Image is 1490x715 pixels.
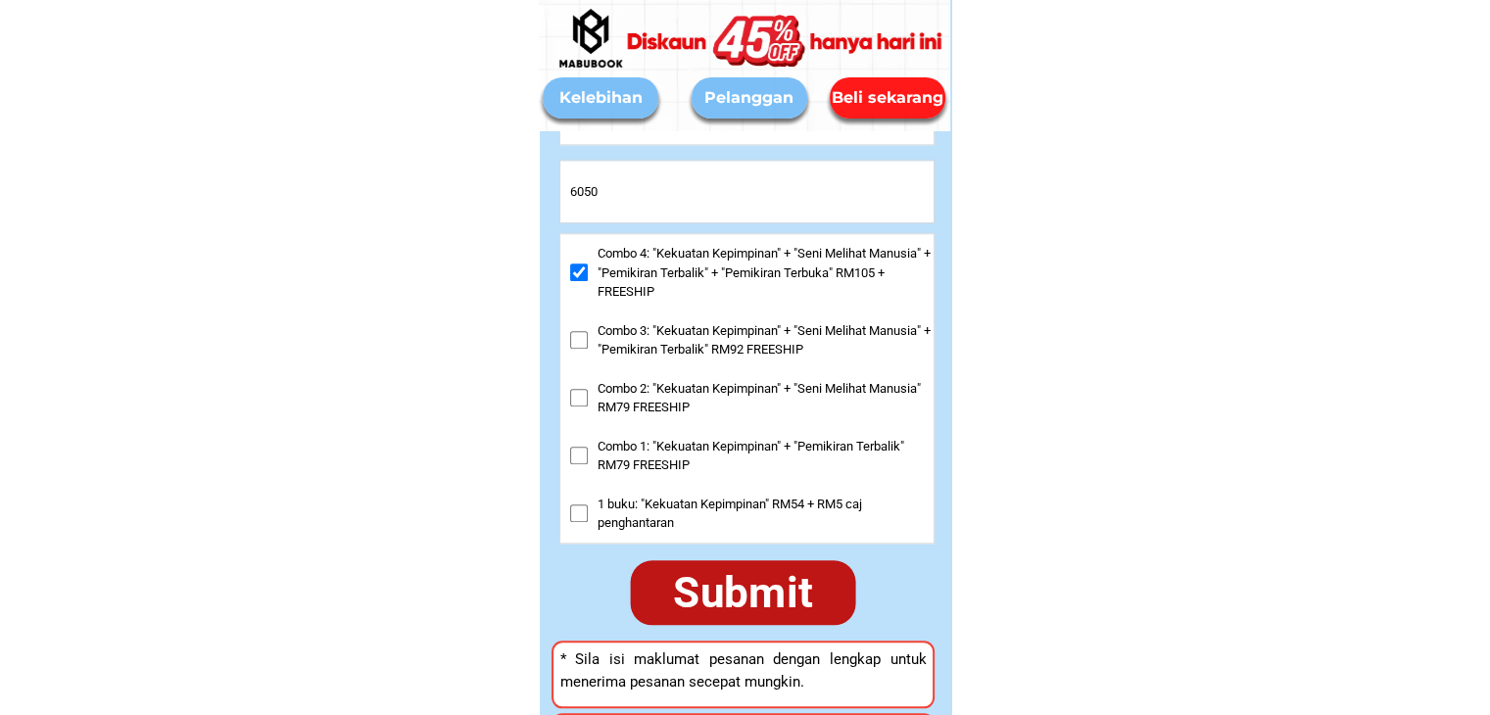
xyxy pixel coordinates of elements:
input: Combo 2: "Kekuatan Kepimpinan" + "Seni Melihat Manusia" RM79 FREESHIP [570,389,588,406]
span: Combo 3: "Kekuatan Kepimpinan" + "Seni Melihat Manusia" + "Pemikiran Terbalik" RM92 FREESHIP [598,321,934,359]
input: Combo 4: "Kekuatan Kepimpinan" + "Seni Melihat Manusia" + "Pemikiran Terbalik" + "Pemikiran Terbu... [570,263,588,281]
input: Combo 3: "Kekuatan Kepimpinan" + "Seni Melihat Manusia" + "Pemikiran Terbalik" RM92 FREESHIP [570,331,588,349]
input: Combo 1: "Kekuatan Kepimpinan" + "Pemikiran Terbalik" RM79 FREESHIP [570,447,588,464]
input: 1 buku: "Kekuatan Kepimpinan" RM54 + RM5 caj penghantaran [570,504,588,522]
div: Kelebihan [543,86,658,110]
div: Submit [622,557,865,627]
input: Input postal_code [560,161,934,222]
span: * Sila isi maklumat pesanan dengan lengkap untuk menerima pesanan secepat mungkin. [560,650,927,691]
div: Beli sekarang [826,85,950,111]
span: Combo 1: "Kekuatan Kepimpinan" + "Pemikiran Terbalik" RM79 FREESHIP [598,437,934,475]
span: Combo 2: "Kekuatan Kepimpinan" + "Seni Melihat Manusia" RM79 FREESHIP [598,379,934,417]
span: Combo 4: "Kekuatan Kepimpinan" + "Seni Melihat Manusia" + "Pemikiran Terbalik" + "Pemikiran Terbu... [598,244,934,302]
div: Pelanggan [692,86,807,110]
span: 1 buku: "Kekuatan Kepimpinan" RM54 + RM5 caj penghantaran [598,495,934,533]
